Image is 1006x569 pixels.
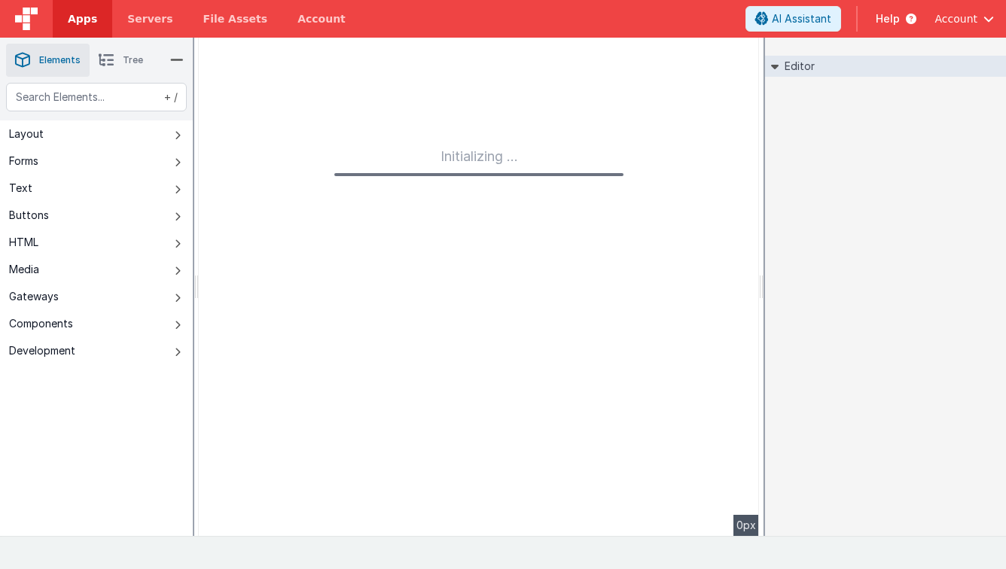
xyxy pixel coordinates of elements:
[779,56,815,77] h2: Editor
[9,316,73,331] div: Components
[9,181,32,196] div: Text
[199,38,759,536] div: -->
[934,11,977,26] span: Account
[161,83,178,111] span: + /
[9,154,38,169] div: Forms
[745,6,841,32] button: AI Assistant
[9,289,59,304] div: Gateways
[9,126,44,141] div: Layout
[68,11,97,26] span: Apps
[127,11,172,26] span: Servers
[934,11,994,26] button: Account
[9,235,38,250] div: HTML
[334,146,623,176] div: Initializing ...
[772,11,831,26] span: AI Assistant
[733,515,759,536] div: 0px
[39,54,81,66] span: Elements
[9,343,75,358] div: Development
[9,262,39,277] div: Media
[123,54,143,66] span: Tree
[876,11,900,26] span: Help
[9,208,49,223] div: Buttons
[6,83,187,111] input: Search Elements...
[203,11,268,26] span: File Assets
